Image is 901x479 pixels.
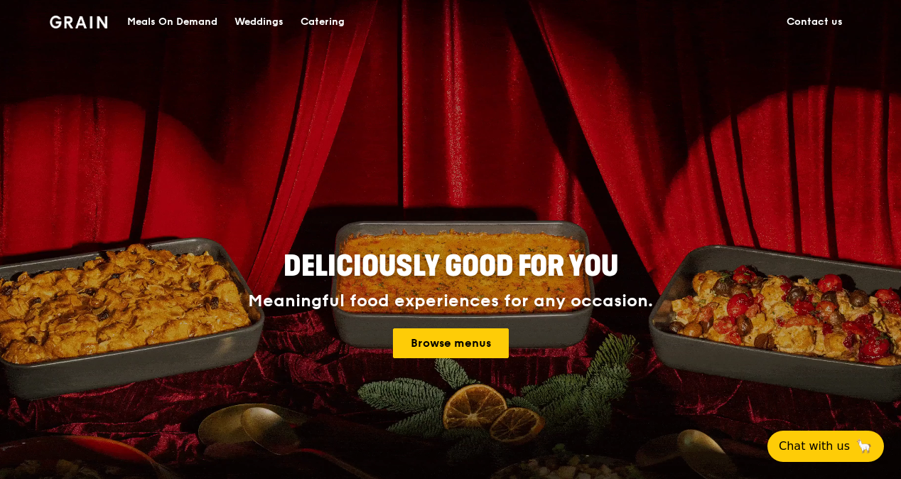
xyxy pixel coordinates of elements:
img: Grain [50,16,107,28]
a: Catering [292,1,353,43]
button: Chat with us🦙 [767,431,884,462]
span: Chat with us [779,438,850,455]
div: Weddings [234,1,284,43]
span: 🦙 [856,438,873,455]
div: Meals On Demand [127,1,217,43]
a: Contact us [778,1,851,43]
a: Weddings [226,1,292,43]
span: Deliciously good for you [284,249,618,284]
div: Meaningful food experiences for any occasion. [195,291,706,311]
a: Browse menus [393,328,509,358]
div: Catering [301,1,345,43]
